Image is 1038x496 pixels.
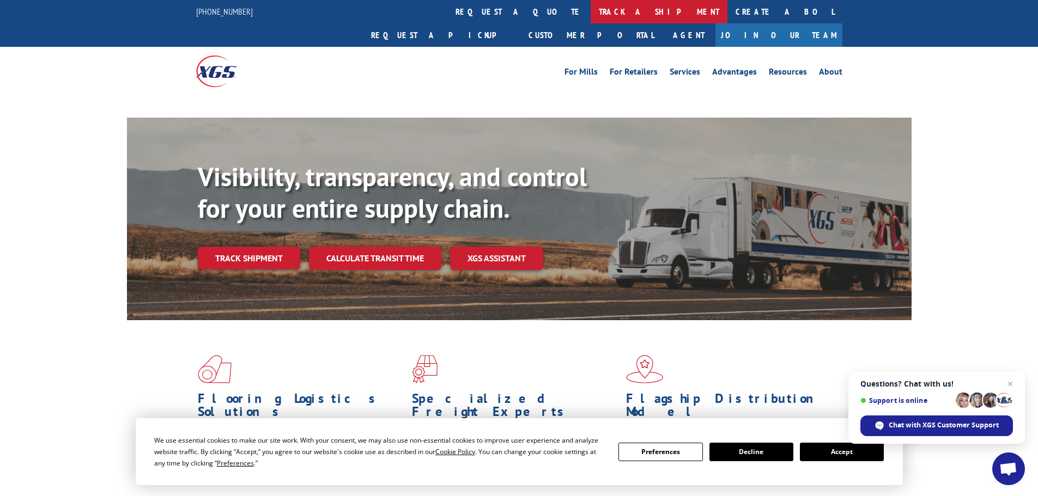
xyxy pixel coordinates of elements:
[217,458,254,468] span: Preferences
[889,420,999,430] span: Chat with XGS Customer Support
[610,68,658,79] a: For Retailers
[309,247,441,270] a: Calculate transit time
[435,447,475,456] span: Cookie Policy
[198,392,404,424] h1: Flooring Logistics Solutions
[800,443,884,461] button: Accept
[154,434,605,469] div: We use essential cookies to make our site work. With your consent, we may also use non-essential ...
[136,418,903,485] div: Cookie Consent Prompt
[769,68,807,79] a: Resources
[860,396,952,405] span: Support is online
[196,6,253,17] a: [PHONE_NUMBER]
[626,392,832,424] h1: Flagship Distribution Model
[412,355,438,383] img: xgs-icon-focused-on-flooring-red
[412,392,618,424] h1: Specialized Freight Experts
[618,443,702,461] button: Preferences
[712,68,757,79] a: Advantages
[198,160,587,225] b: Visibility, transparency, and control for your entire supply chain.
[992,452,1025,485] a: Open chat
[450,247,543,270] a: XGS ASSISTANT
[709,443,793,461] button: Decline
[670,68,700,79] a: Services
[363,23,520,47] a: Request a pickup
[860,415,1013,436] span: Chat with XGS Customer Support
[819,68,842,79] a: About
[860,379,1013,388] span: Questions? Chat with us!
[564,68,598,79] a: For Mills
[715,23,842,47] a: Join Our Team
[198,355,232,383] img: xgs-icon-total-supply-chain-intelligence-red
[626,355,664,383] img: xgs-icon-flagship-distribution-model-red
[662,23,715,47] a: Agent
[198,247,300,270] a: Track shipment
[520,23,662,47] a: Customer Portal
